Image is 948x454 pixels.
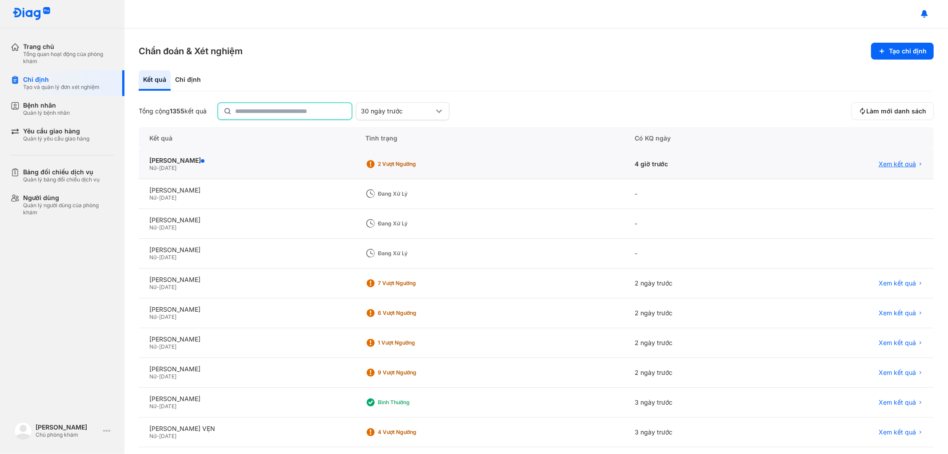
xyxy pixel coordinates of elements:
[139,70,171,91] div: Kết quả
[156,433,159,439] span: -
[23,43,114,51] div: Trang chủ
[139,127,355,149] div: Kết quả
[378,309,449,317] div: 6 Vượt ngưỡng
[624,298,771,328] div: 2 ngày trước
[149,246,344,254] div: [PERSON_NAME]
[159,254,176,261] span: [DATE]
[866,107,926,115] span: Làm mới danh sách
[159,313,176,320] span: [DATE]
[149,254,156,261] span: Nữ
[624,239,771,269] div: -
[624,127,771,149] div: Có KQ ngày
[156,165,159,171] span: -
[159,224,176,231] span: [DATE]
[879,339,916,347] span: Xem kết quả
[879,369,916,377] span: Xem kết quả
[23,51,114,65] div: Tổng quan hoạt động của phòng khám
[159,284,176,290] span: [DATE]
[23,176,100,183] div: Quản lý bảng đối chiếu dịch vụ
[156,254,159,261] span: -
[624,358,771,388] div: 2 ngày trước
[361,107,434,115] div: 30 ngày trước
[355,127,624,149] div: Tình trạng
[156,313,159,320] span: -
[36,423,100,431] div: [PERSON_NAME]
[624,179,771,209] div: -
[14,422,32,440] img: logo
[624,418,771,447] div: 3 ngày trước
[879,428,916,436] span: Xem kết quả
[378,429,449,436] div: 4 Vượt ngưỡng
[871,43,934,60] button: Tạo chỉ định
[170,107,184,115] span: 1355
[23,109,70,117] div: Quản lý bệnh nhân
[852,102,934,120] button: Làm mới danh sách
[23,101,70,109] div: Bệnh nhân
[156,284,159,290] span: -
[378,161,449,168] div: 2 Vượt ngưỡng
[36,431,100,438] div: Chủ phòng khám
[159,343,176,350] span: [DATE]
[23,202,114,216] div: Quản lý người dùng của phòng khám
[23,168,100,176] div: Bảng đối chiếu dịch vụ
[149,284,156,290] span: Nữ
[156,373,159,380] span: -
[624,149,771,179] div: 4 giờ trước
[149,186,344,194] div: [PERSON_NAME]
[139,45,243,57] h3: Chẩn đoán & Xét nghiệm
[149,313,156,320] span: Nữ
[156,343,159,350] span: -
[879,160,916,168] span: Xem kết quả
[149,365,344,373] div: [PERSON_NAME]
[149,157,344,165] div: [PERSON_NAME]
[378,339,449,346] div: 1 Vượt ngưỡng
[149,425,344,433] div: [PERSON_NAME] VẸN
[159,194,176,201] span: [DATE]
[171,70,205,91] div: Chỉ định
[156,403,159,410] span: -
[156,224,159,231] span: -
[149,224,156,231] span: Nữ
[149,433,156,439] span: Nữ
[149,194,156,201] span: Nữ
[23,194,114,202] div: Người dùng
[149,305,344,313] div: [PERSON_NAME]
[378,399,449,406] div: Bình thường
[12,7,51,21] img: logo
[149,216,344,224] div: [PERSON_NAME]
[624,269,771,298] div: 2 ngày trước
[378,250,449,257] div: Đang xử lý
[23,84,100,91] div: Tạo và quản lý đơn xét nghiệm
[159,403,176,410] span: [DATE]
[23,76,100,84] div: Chỉ định
[879,279,916,287] span: Xem kết quả
[159,165,176,171] span: [DATE]
[149,343,156,350] span: Nữ
[23,135,89,142] div: Quản lý yêu cầu giao hàng
[879,309,916,317] span: Xem kết quả
[156,194,159,201] span: -
[378,220,449,227] div: Đang xử lý
[139,107,207,115] div: Tổng cộng kết quả
[378,280,449,287] div: 7 Vượt ngưỡng
[149,335,344,343] div: [PERSON_NAME]
[149,373,156,380] span: Nữ
[378,369,449,376] div: 9 Vượt ngưỡng
[378,190,449,197] div: Đang xử lý
[149,403,156,410] span: Nữ
[624,328,771,358] div: 2 ngày trước
[149,165,156,171] span: Nữ
[159,373,176,380] span: [DATE]
[879,398,916,406] span: Xem kết quả
[624,388,771,418] div: 3 ngày trước
[159,433,176,439] span: [DATE]
[149,395,344,403] div: [PERSON_NAME]
[149,276,344,284] div: [PERSON_NAME]
[23,127,89,135] div: Yêu cầu giao hàng
[624,209,771,239] div: -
